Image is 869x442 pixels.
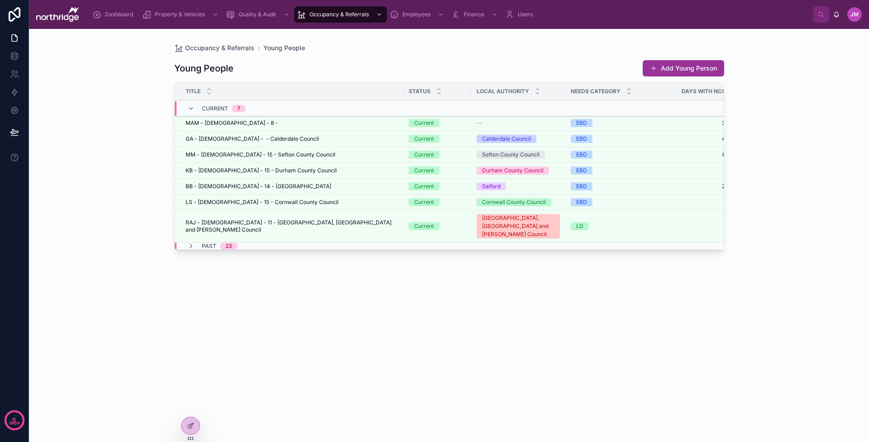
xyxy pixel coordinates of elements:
[576,222,583,230] div: LD
[90,6,139,23] a: Dashboard
[482,198,546,206] div: Cornwall County Council
[225,242,232,250] div: 23
[482,135,531,143] div: Calderdale Council
[449,6,502,23] a: Finance
[576,135,587,143] div: EBD
[12,416,16,425] p: 5
[36,7,79,22] img: App logo
[518,11,533,18] span: Users
[186,167,337,174] span: KB - [DEMOGRAPHIC_DATA] - 15 - Durham County Council
[682,88,726,95] span: Days With NCG
[402,11,430,18] span: Employees
[477,135,560,143] a: Calderdale Council
[656,223,732,230] a: 54
[387,6,449,23] a: Employees
[414,198,434,206] div: Current
[571,222,651,230] a: LD
[576,119,587,127] div: EBD
[414,166,434,175] div: Current
[409,151,466,159] a: Current
[409,88,430,95] span: Status
[656,151,732,158] a: 637
[414,135,434,143] div: Current
[105,11,133,18] span: Dashboard
[414,151,434,159] div: Current
[237,105,240,112] div: 7
[477,119,560,127] a: --
[643,60,724,76] button: Add Young Person
[186,167,398,174] a: KB - [DEMOGRAPHIC_DATA] - 15 - Durham County Council
[482,182,501,190] div: Salford
[186,135,398,143] a: GA - [DEMOGRAPHIC_DATA] - - Calderdale Council
[477,214,560,238] a: [GEOGRAPHIC_DATA], [GEOGRAPHIC_DATA] and [PERSON_NAME] Council
[186,219,398,233] a: RAJ - [DEMOGRAPHIC_DATA] - 11 - [GEOGRAPHIC_DATA], [GEOGRAPHIC_DATA] and [PERSON_NAME] Council
[477,198,560,206] a: Cornwall County Council
[477,166,560,175] a: Durham County Council
[186,88,201,95] span: Title
[656,199,732,206] a: 71
[656,119,732,127] a: 342
[409,166,466,175] a: Current
[571,88,621,95] span: Needs Category
[186,119,398,127] a: MAM - [DEMOGRAPHIC_DATA] - 8 -
[186,151,335,158] span: MM - [DEMOGRAPHIC_DATA] - 15 - Sefton County Council
[571,166,651,175] a: EBD
[571,119,651,127] a: EBD
[656,135,732,143] a: 476
[414,119,434,127] div: Current
[9,419,20,427] p: days
[464,11,484,18] span: Finance
[576,151,587,159] div: EBD
[310,11,369,18] span: Occupancy & Referrals
[409,182,466,190] a: Current
[202,242,216,250] span: Past
[186,119,278,127] span: MAM - [DEMOGRAPHIC_DATA] - 8 -
[414,222,434,230] div: Current
[482,214,554,238] div: [GEOGRAPHIC_DATA], [GEOGRAPHIC_DATA] and [PERSON_NAME] Council
[482,166,544,175] div: Durham County Council
[294,6,387,23] a: Occupancy & Referrals
[86,5,813,24] div: scrollable content
[186,199,398,206] a: LS - [DEMOGRAPHIC_DATA] - 15 - Cornwall County Council
[414,182,434,190] div: Current
[139,6,223,23] a: Property & Vehicles
[185,43,254,52] span: Occupancy & Referrals
[656,183,732,190] a: 208
[571,135,651,143] a: EBD
[571,182,651,190] a: EBD
[186,183,331,190] span: BB - [DEMOGRAPHIC_DATA] - 14 - [GEOGRAPHIC_DATA]
[186,135,319,143] span: GA - [DEMOGRAPHIC_DATA] - - Calderdale Council
[409,119,466,127] a: Current
[155,11,205,18] span: Property & Vehicles
[186,183,398,190] a: BB - [DEMOGRAPHIC_DATA] - 14 - [GEOGRAPHIC_DATA]
[571,198,651,206] a: EBD
[502,6,539,23] a: Users
[202,105,228,112] span: Current
[656,167,732,174] span: 132
[174,43,254,52] a: Occupancy & Referrals
[850,11,859,18] span: JM
[576,198,587,206] div: EBD
[263,43,305,52] a: Young People
[477,88,529,95] span: Local Authority
[409,198,466,206] a: Current
[186,199,339,206] span: LS - [DEMOGRAPHIC_DATA] - 15 - Cornwall County Council
[186,151,398,158] a: MM - [DEMOGRAPHIC_DATA] - 15 - Sefton County Council
[477,151,560,159] a: Sefton County Council
[576,182,587,190] div: EBD
[571,151,651,159] a: EBD
[482,151,540,159] div: Sefton County Council
[409,222,466,230] a: Current
[239,11,276,18] span: Quality & Audit
[174,62,234,75] h1: Young People
[477,182,560,190] a: Salford
[477,119,482,127] span: --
